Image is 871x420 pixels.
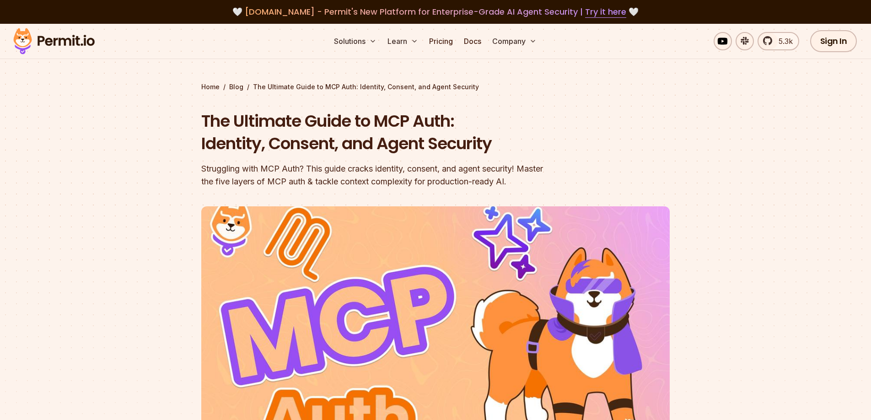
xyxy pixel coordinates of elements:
button: Learn [384,32,422,50]
span: [DOMAIN_NAME] - Permit's New Platform for Enterprise-Grade AI Agent Security | [245,6,626,17]
h1: The Ultimate Guide to MCP Auth: Identity, Consent, and Agent Security [201,110,553,155]
div: Struggling with MCP Auth? This guide cracks identity, consent, and agent security! Master the fiv... [201,162,553,188]
button: Company [489,32,540,50]
div: / / [201,82,670,92]
button: Solutions [330,32,380,50]
span: 5.3k [773,36,793,47]
a: Pricing [425,32,457,50]
a: Sign In [810,30,857,52]
div: 🤍 🤍 [22,5,849,18]
a: Blog [229,82,243,92]
a: Home [201,82,220,92]
img: Permit logo [9,26,99,57]
a: Try it here [585,6,626,18]
a: 5.3k [758,32,799,50]
a: Docs [460,32,485,50]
